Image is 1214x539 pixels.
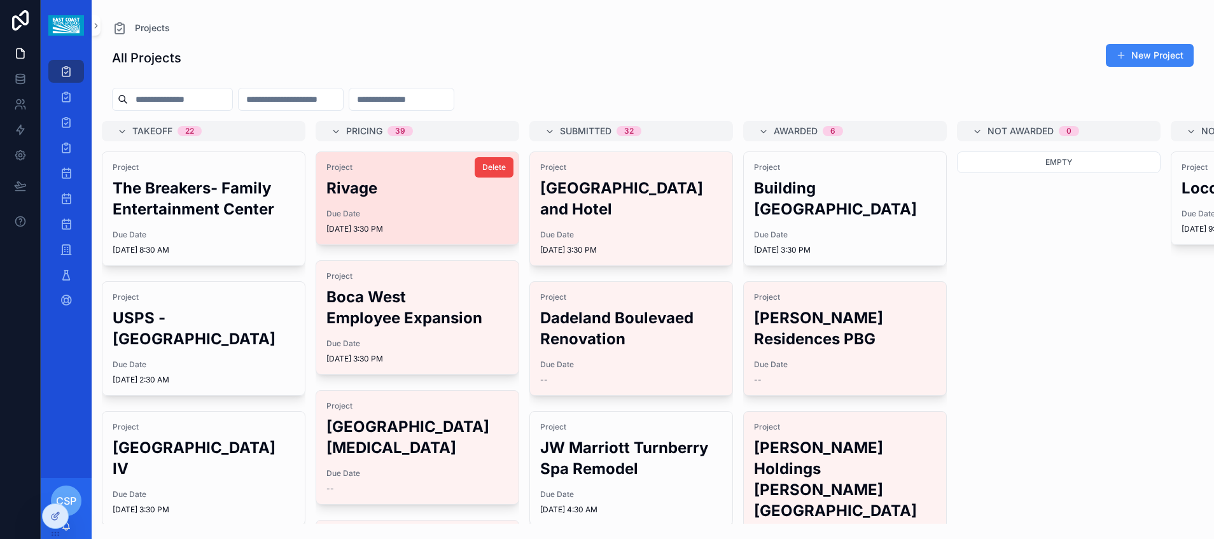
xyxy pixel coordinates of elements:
div: 6 [830,126,835,136]
h2: Boca West Employee Expansion [326,286,508,328]
a: ProjectJW Marriott Turnberry Spa RemodelDue Date[DATE] 4:30 AM [529,411,733,526]
div: 39 [395,126,405,136]
div: scrollable content [41,51,92,328]
a: ProjectDadeland Boulevaed RenovationDue Date-- [529,281,733,396]
span: Empty [1045,157,1072,167]
span: Pricing [346,125,382,137]
h2: [GEOGRAPHIC_DATA] and Hotel [540,178,722,220]
span: Due Date [113,360,295,370]
span: Due Date [326,468,508,479]
div: 32 [624,126,634,136]
span: Project [113,162,295,172]
span: Due Date [540,489,722,500]
span: Takeoff [132,125,172,137]
span: Submitted [560,125,611,137]
button: Delete [475,157,513,178]
span: Projects [135,22,170,34]
span: [DATE] 3:30 PM [540,245,722,255]
div: 22 [185,126,194,136]
h2: USPS - [GEOGRAPHIC_DATA] [113,307,295,349]
a: ProjectBuilding [GEOGRAPHIC_DATA]Due Date[DATE] 3:30 PM [743,151,947,266]
div: 0 [1066,126,1071,136]
span: Project [540,422,722,432]
span: Project [540,162,722,172]
span: [DATE] 2:30 AM [113,375,295,385]
span: Due Date [326,339,508,349]
h2: [PERSON_NAME] Holdings [PERSON_NAME][GEOGRAPHIC_DATA] [754,437,936,521]
h2: [GEOGRAPHIC_DATA] IV [113,437,295,479]
span: Project [113,422,295,432]
a: Project[PERSON_NAME] Residences PBGDue Date-- [743,281,947,396]
span: Project [113,292,295,302]
span: Project [326,271,508,281]
span: [DATE] 8:30 AM [113,245,295,255]
button: New Project [1106,44,1194,67]
span: Due Date [540,360,722,370]
a: Project[GEOGRAPHIC_DATA] and HotelDue Date[DATE] 3:30 PM [529,151,733,266]
h2: [GEOGRAPHIC_DATA][MEDICAL_DATA] [326,416,508,458]
span: Project [754,292,936,302]
span: -- [540,375,548,385]
h2: Building [GEOGRAPHIC_DATA] [754,178,936,220]
span: CSP [56,493,76,508]
span: Project [326,162,508,172]
h2: Dadeland Boulevaed Renovation [540,307,722,349]
h2: [PERSON_NAME] Residences PBG [754,307,936,349]
a: Projects [112,20,170,36]
span: [DATE] 3:30 PM [326,354,508,364]
span: [DATE] 3:30 PM [326,224,508,234]
span: Delete [482,162,506,172]
a: ProjectUSPS - [GEOGRAPHIC_DATA]Due Date[DATE] 2:30 AM [102,281,305,396]
h2: JW Marriott Turnberry Spa Remodel [540,437,722,479]
span: -- [754,375,762,385]
span: Not Awarded [987,125,1054,137]
span: Project [754,422,936,432]
span: Due Date [113,489,295,500]
h2: Rivage [326,178,508,199]
span: -- [326,484,334,494]
span: Due Date [754,360,936,370]
span: Awarded [774,125,818,137]
span: Project [540,292,722,302]
span: [DATE] 3:30 PM [113,505,295,515]
span: Due Date [326,209,508,219]
h1: All Projects [112,49,181,67]
span: Project [326,401,508,411]
a: Project[GEOGRAPHIC_DATA][MEDICAL_DATA]Due Date-- [316,390,519,505]
a: ProjectThe Breakers- Family Entertainment CenterDue Date[DATE] 8:30 AM [102,151,305,266]
span: Due Date [540,230,722,240]
span: Due Date [113,230,295,240]
a: ProjectRivageDue Date[DATE] 3:30 PMDelete [316,151,519,245]
h2: The Breakers- Family Entertainment Center [113,178,295,220]
span: [DATE] 3:30 PM [754,245,936,255]
a: ProjectBoca West Employee ExpansionDue Date[DATE] 3:30 PM [316,260,519,375]
span: Project [754,162,936,172]
img: App logo [48,15,83,36]
span: [DATE] 4:30 AM [540,505,722,515]
span: Due Date [754,230,936,240]
a: Project[GEOGRAPHIC_DATA] IVDue Date[DATE] 3:30 PM [102,411,305,526]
